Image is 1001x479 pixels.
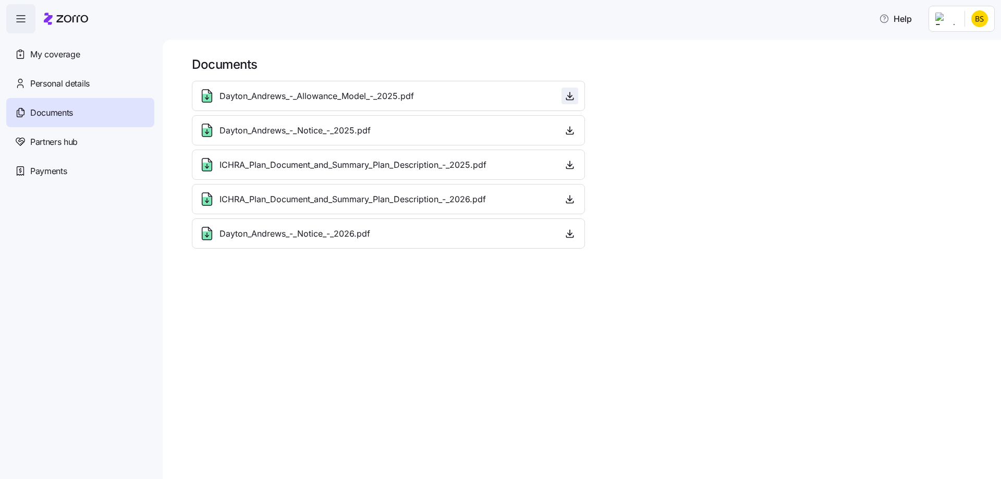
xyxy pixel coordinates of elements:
a: Partners hub [6,127,154,156]
a: Payments [6,156,154,186]
span: ICHRA_Plan_Document_and_Summary_Plan_Description_-_2026.pdf [219,193,486,206]
a: Documents [6,98,154,127]
span: Personal details [30,77,90,90]
a: My coverage [6,40,154,69]
span: Dayton_Andrews_-_Notice_-_2025.pdf [219,124,371,137]
span: Dayton_Andrews_-_Allowance_Model_-_2025.pdf [219,90,414,103]
h1: Documents [192,56,986,72]
span: Payments [30,165,67,178]
img: 34b2d4ff55377a3a946c180432309fc3 [971,10,988,27]
a: Personal details [6,69,154,98]
span: Partners hub [30,136,78,149]
button: Help [871,8,920,29]
span: Help [879,13,912,25]
span: Documents [30,106,73,119]
span: My coverage [30,48,80,61]
span: ICHRA_Plan_Document_and_Summary_Plan_Description_-_2025.pdf [219,158,486,171]
img: Employer logo [935,13,956,25]
span: Dayton_Andrews_-_Notice_-_2026.pdf [219,227,370,240]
